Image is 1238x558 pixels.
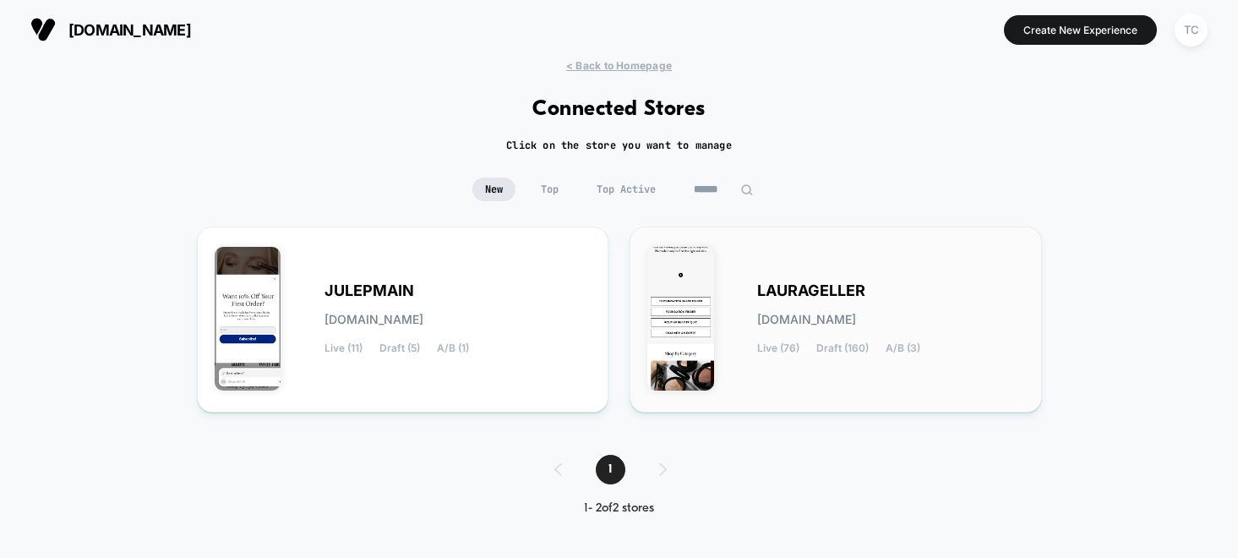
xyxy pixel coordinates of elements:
h2: Click on the store you want to manage [506,139,732,152]
span: Top [528,178,571,201]
div: TC [1175,14,1208,46]
span: [DOMAIN_NAME] [68,21,191,39]
span: A/B (3) [886,342,920,354]
span: < Back to Homepage [566,59,672,72]
span: Live (11) [324,342,363,354]
span: [DOMAIN_NAME] [757,314,856,325]
span: Draft (160) [816,342,869,354]
img: JULEPMAIN [215,247,281,391]
span: JULEPMAIN [324,285,414,297]
button: TC [1170,13,1213,47]
button: Create New Experience [1004,15,1157,45]
img: edit [740,183,753,196]
span: A/B (1) [437,342,469,354]
span: Live (76) [757,342,799,354]
span: Draft (5) [379,342,420,354]
div: 1 - 2 of 2 stores [537,501,701,516]
img: LAURAGELLER [647,247,714,391]
span: New [472,178,515,201]
img: Visually logo [30,17,56,42]
span: [DOMAIN_NAME] [324,314,423,325]
span: LAURAGELLER [757,285,865,297]
button: [DOMAIN_NAME] [25,16,196,43]
span: Top Active [584,178,668,201]
h1: Connected Stores [532,97,706,122]
span: 1 [596,455,625,484]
